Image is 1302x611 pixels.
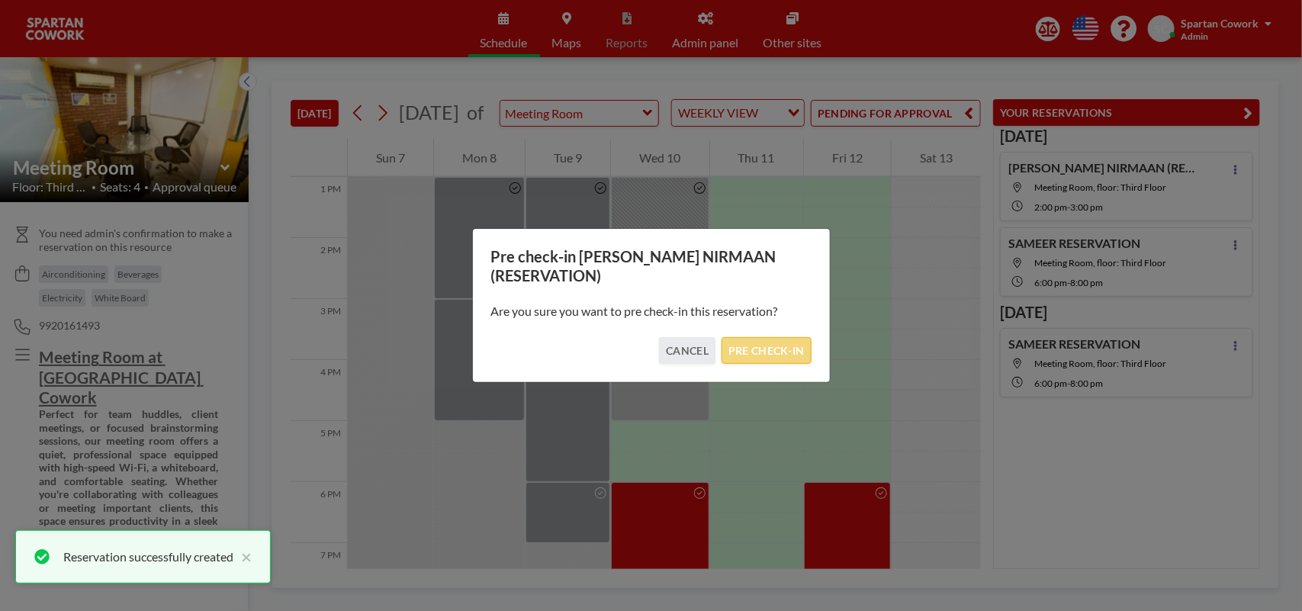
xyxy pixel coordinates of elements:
[722,337,811,364] button: PRE CHECK-IN
[63,548,233,566] div: Reservation successfully created
[233,548,252,566] button: close
[659,337,715,364] button: CANCEL
[491,304,812,319] p: Are you sure you want to pre check-in this reservation?
[491,247,812,285] h3: Pre check-in [PERSON_NAME] NIRMAAN (RESERVATION)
